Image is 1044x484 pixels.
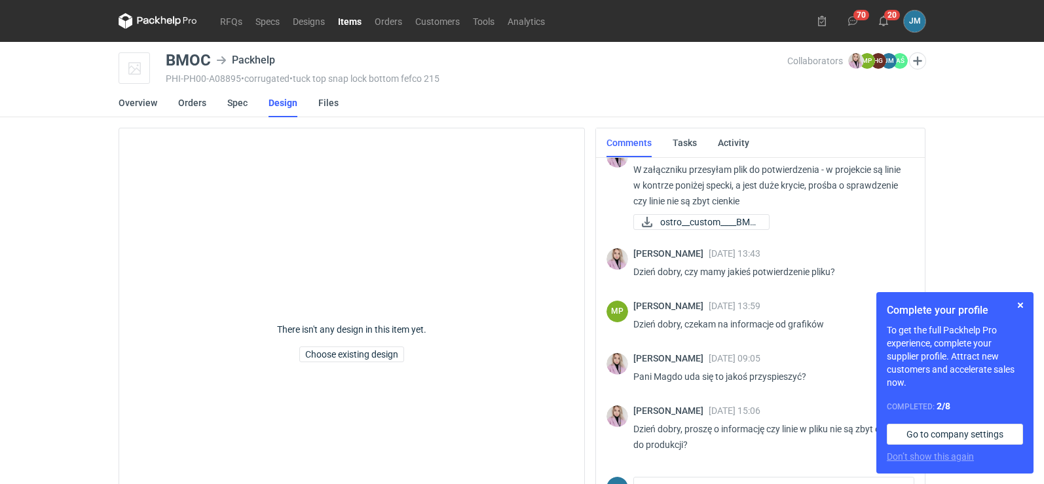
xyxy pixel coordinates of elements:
[633,405,709,416] span: [PERSON_NAME]
[119,13,197,29] svg: Packhelp Pro
[842,10,863,31] button: 70
[673,128,697,157] a: Tasks
[870,53,886,69] figcaption: HG
[633,162,904,209] p: W załączniku przesyłam plik do potwierdzenia - w projekcie są linie w kontrze poniżej specki, a j...
[718,128,749,157] a: Activity
[606,301,628,322] div: Magdalena Polakowska
[709,405,760,416] span: [DATE] 15:06
[892,53,908,69] figcaption: AŚ
[633,316,904,332] p: Dzień dobry, czekam na informacje od grafików
[269,88,297,117] a: Design
[909,52,926,69] button: Edit collaborators
[227,88,248,117] a: Spec
[606,405,628,427] img: Klaudia Wiśniewska
[214,13,249,29] a: RFQs
[286,13,331,29] a: Designs
[633,264,904,280] p: Dzień dobry, czy mamy jakieś potwierdzenie pliku?
[305,350,398,359] span: Choose existing design
[709,301,760,311] span: [DATE] 13:59
[904,10,925,32] div: Joanna Myślak
[937,401,950,411] strong: 2 / 8
[1013,297,1028,313] button: Skip for now
[887,450,974,463] button: Don’t show this again
[787,56,843,66] span: Collaborators
[633,369,904,384] p: Pani Magdo uda się to jakoś przyspieszyć?
[660,215,758,229] span: ostro__custom____BMO...
[887,424,1023,445] a: Go to company settings
[887,400,1023,413] div: Completed:
[709,353,760,363] span: [DATE] 09:05
[216,52,275,68] div: Packhelp
[633,353,709,363] span: [PERSON_NAME]
[633,214,764,230] div: ostro__custom____BMOC__d0__oR726882505__outside.pdf
[249,13,286,29] a: Specs
[331,13,368,29] a: Items
[633,421,904,453] p: Dzień dobry, proszę o informację czy linie w pliku nie są zbyt cienkie do produkcji?
[606,301,628,322] figcaption: MP
[166,52,211,68] div: BMOC
[241,73,289,84] span: • corrugated
[277,323,426,336] p: There isn't any design in this item yet.
[709,248,760,259] span: [DATE] 13:43
[501,13,551,29] a: Analytics
[633,214,770,230] a: ostro__custom____BMO...
[606,128,652,157] a: Comments
[606,353,628,375] img: Klaudia Wiśniewska
[873,10,894,31] button: 20
[119,88,157,117] a: Overview
[887,324,1023,389] p: To get the full Packhelp Pro experience, complete your supplier profile. Attract new customers an...
[633,301,709,311] span: [PERSON_NAME]
[859,53,875,69] figcaption: MP
[904,10,925,32] button: JM
[466,13,501,29] a: Tools
[289,73,439,84] span: • tuck top snap lock bottom fefco 215
[409,13,466,29] a: Customers
[606,248,628,270] img: Klaudia Wiśniewska
[633,248,709,259] span: [PERSON_NAME]
[368,13,409,29] a: Orders
[178,88,206,117] a: Orders
[166,73,787,84] div: PHI-PH00-A08895
[318,88,339,117] a: Files
[881,53,897,69] figcaption: JM
[299,346,404,362] button: Choose existing design
[887,303,1023,318] h1: Complete your profile
[848,53,864,69] img: Klaudia Wiśniewska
